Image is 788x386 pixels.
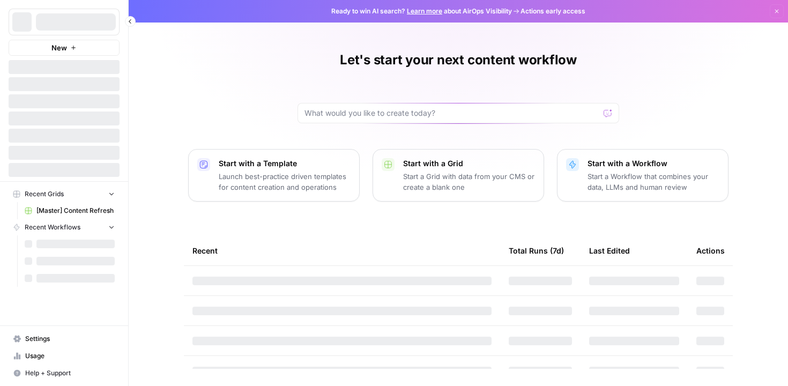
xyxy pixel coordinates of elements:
[9,219,120,235] button: Recent Workflows
[219,171,351,192] p: Launch best-practice driven templates for content creation and operations
[9,365,120,382] button: Help + Support
[331,6,512,16] span: Ready to win AI search? about AirOps Visibility
[192,236,492,265] div: Recent
[9,40,120,56] button: New
[403,158,535,169] p: Start with a Grid
[219,158,351,169] p: Start with a Template
[589,236,630,265] div: Last Edited
[51,42,67,53] span: New
[9,347,120,365] a: Usage
[373,149,544,202] button: Start with a GridStart a Grid with data from your CMS or create a blank one
[403,171,535,192] p: Start a Grid with data from your CMS or create a blank one
[304,108,599,118] input: What would you like to create today?
[557,149,728,202] button: Start with a WorkflowStart a Workflow that combines your data, LLMs and human review
[25,334,115,344] span: Settings
[25,222,80,232] span: Recent Workflows
[36,206,115,216] span: [Master] Content Refresh
[20,202,120,219] a: [Master] Content Refresh
[521,6,585,16] span: Actions early access
[25,189,64,199] span: Recent Grids
[188,149,360,202] button: Start with a TemplateLaunch best-practice driven templates for content creation and operations
[340,51,577,69] h1: Let's start your next content workflow
[509,236,564,265] div: Total Runs (7d)
[588,171,719,192] p: Start a Workflow that combines your data, LLMs and human review
[696,236,725,265] div: Actions
[588,158,719,169] p: Start with a Workflow
[9,330,120,347] a: Settings
[25,368,115,378] span: Help + Support
[407,7,442,15] a: Learn more
[25,351,115,361] span: Usage
[9,186,120,202] button: Recent Grids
